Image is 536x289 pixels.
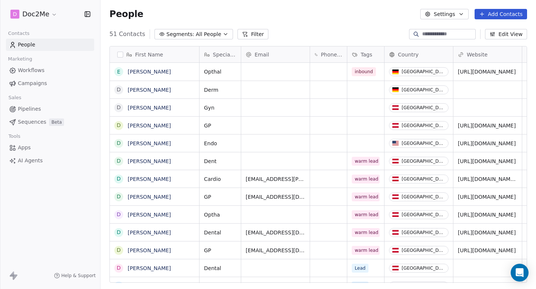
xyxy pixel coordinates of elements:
div: D [117,121,121,129]
span: Tools [5,131,23,142]
span: Dental [204,229,236,236]
span: People [109,9,143,20]
a: [PERSON_NAME] [128,265,171,271]
span: warm lead [352,175,380,184]
span: Apps [18,144,31,152]
span: warm lead [352,157,380,166]
div: Open Intercom Messenger [511,264,529,282]
a: [PERSON_NAME] [128,158,171,164]
div: [GEOGRAPHIC_DATA] [402,194,445,199]
span: Segments: [166,30,194,38]
div: D [117,104,121,111]
a: [URL][DOMAIN_NAME] [458,247,516,253]
div: [GEOGRAPHIC_DATA] [402,87,445,92]
span: Gyn [204,104,236,111]
a: People [6,39,94,51]
div: [GEOGRAPHIC_DATA] [402,105,445,110]
div: Email [241,46,310,62]
div: D [117,86,121,94]
span: Tags [361,51,372,58]
a: [URL][DOMAIN_NAME] [458,69,516,75]
span: [EMAIL_ADDRESS][DOMAIN_NAME] [246,193,305,201]
button: Settings [420,9,468,19]
div: [GEOGRAPHIC_DATA] [402,230,445,235]
div: D [117,193,121,201]
a: [PERSON_NAME] [128,230,171,236]
span: GP [204,122,236,129]
a: [PERSON_NAME] [128,283,171,289]
div: Country [385,46,453,62]
div: D [117,228,121,236]
span: Lead [352,264,368,273]
span: [EMAIL_ADDRESS][PERSON_NAME][DOMAIN_NAME] [246,175,305,183]
a: [URL][DOMAIN_NAME] [458,194,516,200]
div: [GEOGRAPHIC_DATA] [402,159,445,164]
div: [GEOGRAPHIC_DATA] [402,69,445,74]
span: First Name [135,51,163,58]
div: First Name [110,46,199,62]
div: [GEOGRAPHIC_DATA] [402,141,445,146]
span: Contacts [5,28,33,39]
a: [PERSON_NAME] [128,247,171,253]
span: [EMAIL_ADDRESS][DOMAIN_NAME] [246,247,305,254]
a: [PERSON_NAME] [128,123,171,129]
div: Tags [347,46,384,62]
span: warm lead [352,228,380,237]
span: Cardio [204,175,236,183]
a: [URL][DOMAIN_NAME] [458,158,516,164]
span: People [18,41,35,49]
div: [GEOGRAPHIC_DATA] [402,176,445,182]
span: Campaigns [18,79,47,87]
div: D [117,175,121,183]
a: AI Agents [6,155,94,167]
a: [PERSON_NAME] [128,194,171,200]
div: [GEOGRAPHIC_DATA] [402,248,445,253]
a: SequencesBeta [6,116,94,128]
span: Doc2Me [22,9,50,19]
div: Website [453,46,522,62]
span: Opthal [204,68,236,75]
span: Endo [204,140,236,147]
span: warm lead [352,192,380,201]
a: Workflows [6,64,94,77]
a: [PERSON_NAME] [128,176,171,182]
a: Campaigns [6,77,94,90]
span: warm lead [352,210,380,219]
span: 51 Contacts [109,30,145,39]
span: Dental [204,264,236,272]
span: Help & Support [61,273,96,279]
span: Sales [5,92,25,103]
div: D [117,139,121,147]
a: Pipelines [6,103,94,115]
a: [URL][DOMAIN_NAME] [458,212,516,218]
div: Phone Number [310,46,347,62]
a: [PERSON_NAME] [128,69,171,75]
a: [PERSON_NAME] [128,212,171,218]
button: Add Contacts [475,9,527,19]
span: D [13,10,17,18]
span: All People [196,30,221,38]
a: Apps [6,142,94,154]
span: Country [398,51,419,58]
span: Email [255,51,269,58]
a: [PERSON_NAME] [128,87,171,93]
span: Derm [204,86,236,94]
button: DDoc2Me [9,8,59,20]
span: Beta [49,118,64,126]
span: GP [204,193,236,201]
div: [GEOGRAPHIC_DATA] [402,212,445,217]
a: [PERSON_NAME] [128,105,171,111]
a: Help & Support [54,273,96,279]
span: warm lead [352,246,380,255]
div: [GEOGRAPHIC_DATA] [402,123,445,128]
div: grid [110,63,200,283]
span: GP [204,247,236,254]
div: D [117,157,121,165]
div: D [117,264,121,272]
button: Filter [237,29,268,39]
span: inbound [352,67,376,76]
div: E [117,68,121,76]
span: Sequences [18,118,46,126]
span: Specialty [213,51,236,58]
span: [EMAIL_ADDRESS][DOMAIN_NAME] [246,229,305,236]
